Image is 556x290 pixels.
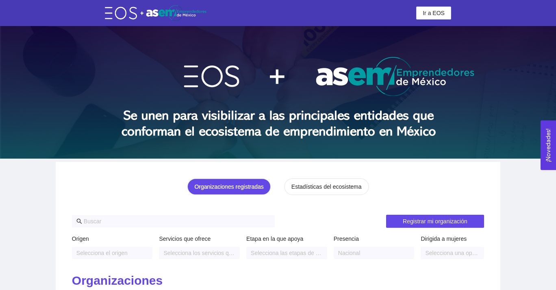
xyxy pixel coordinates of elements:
[403,217,467,226] span: Registrar mi organización
[291,182,362,191] div: Estadísticas del ecosistema
[76,218,82,224] span: search
[334,234,359,243] label: Presencia
[386,215,484,228] button: Registrar mi organización
[194,182,263,191] div: Organizaciones registradas
[416,7,451,20] button: Ir a EOS
[72,273,484,289] h2: Organizaciones
[421,234,467,243] label: Dirigida a mujeres
[541,120,556,170] button: Open Feedback Widget
[84,217,270,226] input: Buscar
[105,5,206,20] img: eos-asem-logo.38b026ae.png
[159,234,211,243] label: Servicios que ofrece
[423,9,445,17] span: Ir a EOS
[72,234,89,243] label: Origen
[246,234,303,243] label: Etapa en la que apoya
